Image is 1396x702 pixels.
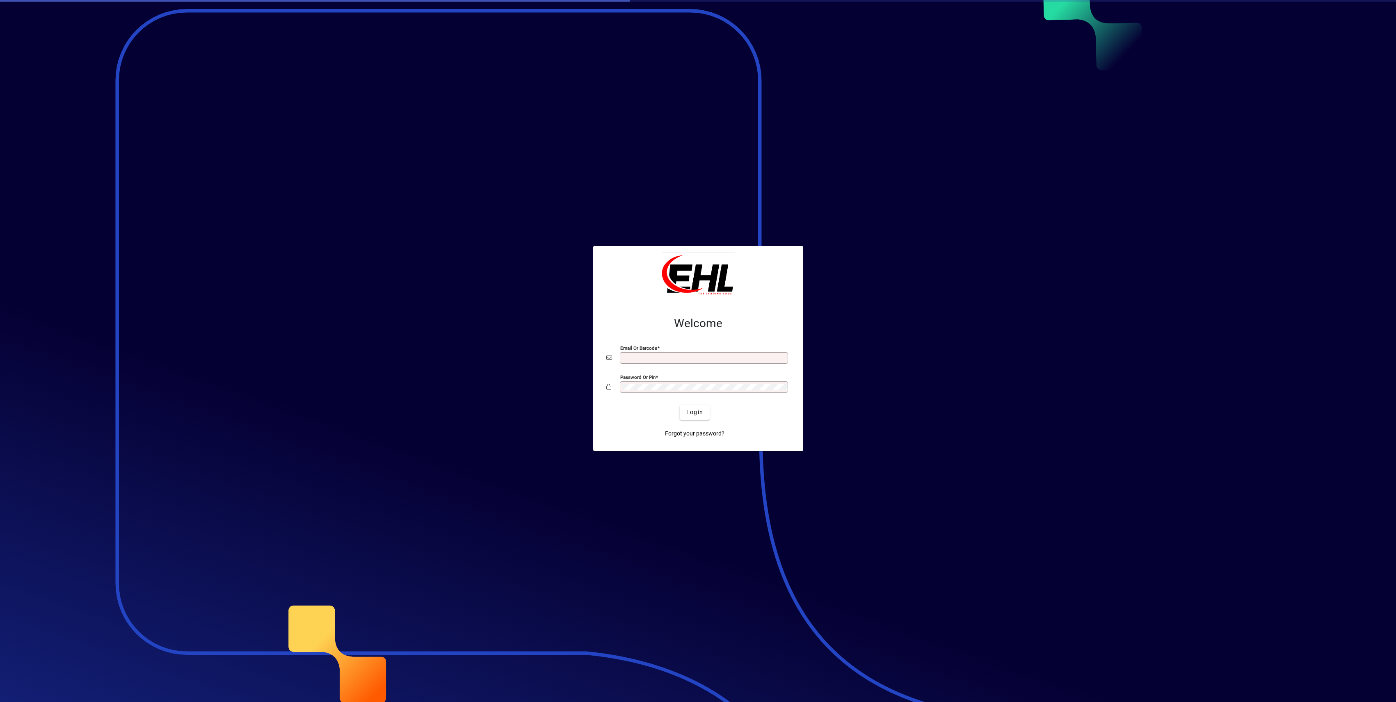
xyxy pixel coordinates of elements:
span: Forgot your password? [665,429,724,438]
mat-label: Email or Barcode [620,345,657,351]
h2: Welcome [606,317,790,330]
span: Login [686,408,703,417]
mat-label: Password or Pin [620,374,656,380]
button: Login [680,405,710,420]
a: Forgot your password? [662,426,728,441]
